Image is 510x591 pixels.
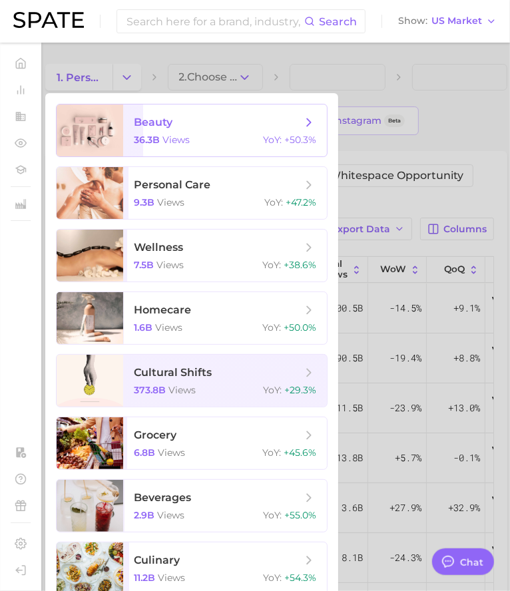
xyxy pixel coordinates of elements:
span: views [156,259,184,271]
span: views [157,196,184,208]
span: +47.2% [286,196,316,208]
span: 373.8b [134,384,166,396]
span: +54.3% [284,572,316,584]
span: YoY : [262,321,281,333]
span: views [157,509,184,521]
span: +29.3% [284,384,316,396]
span: culinary [134,554,180,566]
span: YoY : [263,509,282,521]
span: views [162,134,190,146]
span: 11.2b [134,572,155,584]
span: grocery [134,429,176,441]
span: +55.0% [284,509,316,521]
span: 36.3b [134,134,160,146]
span: Show [398,17,427,25]
span: Search [319,15,357,28]
span: YoY : [263,384,282,396]
a: Log out. Currently logged in with e-mail lerae.matz@unilever.com. [11,560,31,580]
img: SPATE [13,12,84,28]
span: 1.6b [134,321,152,333]
span: YoY : [263,572,282,584]
span: 9.3b [134,196,154,208]
span: YoY : [262,447,281,459]
span: YoY : [263,134,282,146]
span: +38.6% [284,259,316,271]
span: US Market [431,17,482,25]
span: 7.5b [134,259,154,271]
span: views [158,447,185,459]
span: personal care [134,178,210,191]
input: Search here for a brand, industry, or ingredient [125,10,304,33]
span: beverages [134,491,191,504]
span: YoY : [264,196,283,208]
span: views [168,384,196,396]
button: ShowUS Market [395,13,500,30]
span: +45.6% [284,447,316,459]
span: wellness [134,241,183,254]
span: 6.8b [134,447,155,459]
span: homecare [134,303,191,316]
span: YoY : [262,259,281,271]
span: 2.9b [134,509,154,521]
span: cultural shifts [134,366,212,379]
span: beauty [134,116,172,128]
span: +50.3% [284,134,316,146]
span: views [158,572,185,584]
span: +50.0% [284,321,316,333]
span: views [155,321,182,333]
